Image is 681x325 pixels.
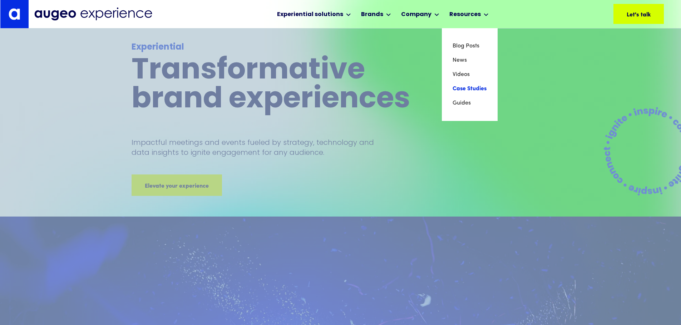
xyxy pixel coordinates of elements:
a: News [453,53,487,67]
a: Guides [453,96,487,110]
a: Videos [453,67,487,82]
div: Resources [449,10,481,19]
img: Augeo's "a" monogram decorative logo in white. [9,8,20,20]
a: Let's talk [613,4,664,24]
img: Augeo Experience business unit full logo in midnight blue. [34,7,152,21]
a: Case Studies [453,82,487,96]
div: Company [401,10,431,19]
a: Blog Posts [453,39,487,53]
div: Experiential solutions [277,10,343,19]
div: Brands [361,10,383,19]
nav: Resources [442,28,498,121]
